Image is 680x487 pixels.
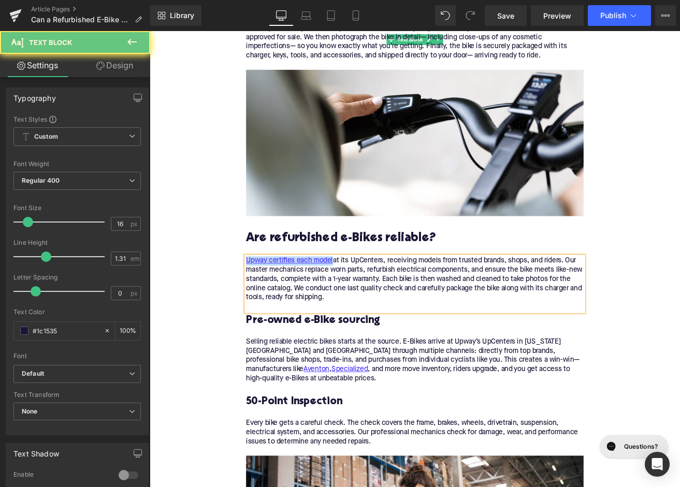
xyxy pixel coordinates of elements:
[114,46,513,219] img: Close up of Bosch handlebar electric bike
[13,274,141,281] div: Letter Spacing
[22,407,38,415] b: None
[215,395,258,406] a: Specialized
[543,10,571,21] span: Preview
[170,11,194,20] span: Library
[13,115,141,123] div: Text Styles
[319,5,343,26] a: Tablet
[343,5,368,26] a: Mobile
[31,5,150,13] a: Article Pages
[269,5,294,26] a: Desktop
[22,370,44,378] i: Default
[531,5,584,26] a: Preview
[645,452,670,477] div: Open Intercom Messenger
[114,267,216,277] a: Upway certifies each model
[115,322,140,340] div: %
[114,362,513,427] div: Selling reliable electric bikes starts at the source. E-Bikes arrive at Upway’s UpCenters in [US_...
[13,239,141,246] div: Line Height
[131,220,139,227] span: px
[5,4,86,31] button: Gorgias live chat
[77,54,152,77] a: Design
[435,5,456,26] button: Undo
[114,430,513,446] h3: 50-Point Inspection
[34,132,58,141] b: Custom
[114,334,513,350] h3: Pre-owned e-Bike sourcing
[600,11,626,20] span: Publish
[13,88,56,102] div: Typography
[13,308,141,316] div: Text Color
[294,5,319,26] a: Laptop
[13,160,141,168] div: Font Weight
[150,5,201,26] a: New Library
[13,352,141,360] div: Font
[131,255,139,262] span: em
[13,391,141,399] div: Text Transform
[13,204,141,212] div: Font Size
[13,470,108,481] div: Enable
[13,444,59,458] div: Text Shadow
[114,267,513,321] div: at its UpCenters, receiving models from trusted brands, shops, and riders. Our master mechanics r...
[131,290,139,297] span: px
[497,10,514,21] span: Save
[114,238,513,254] h2: Are refurbished e-Bikes reliable?
[29,38,72,47] span: Text Block
[182,395,212,406] a: Aventon
[22,176,60,184] b: Regular 400
[655,5,676,26] button: More
[31,16,131,24] span: Can a Refurbished E-Bike Be Just as Dependable as a New One?
[588,5,651,26] button: Publish
[33,325,99,336] input: Color
[34,12,74,22] h2: Questions?
[460,5,481,26] button: Redo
